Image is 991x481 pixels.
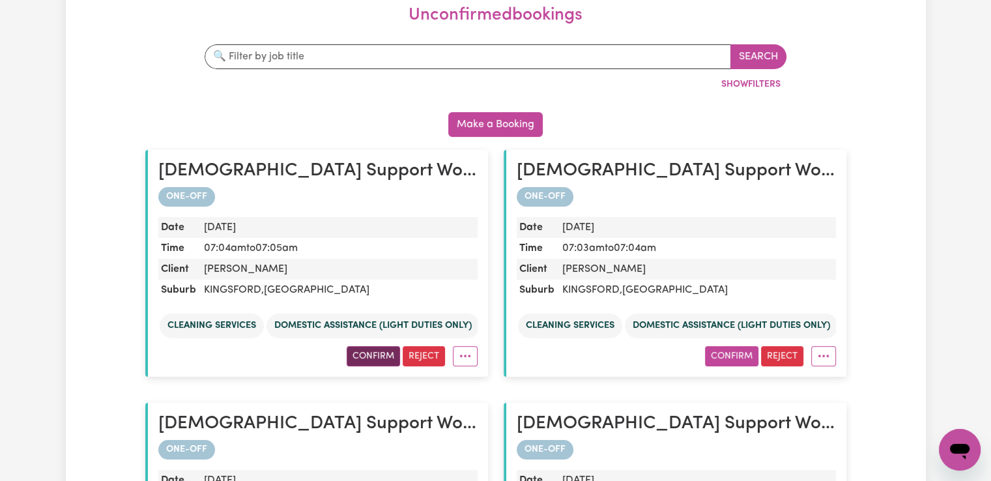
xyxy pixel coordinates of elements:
[158,187,215,207] span: ONE-OFF
[158,440,478,459] div: one-off booking
[205,44,731,69] input: 🔍 Filter by job title
[158,413,478,435] h2: Female Support Worker Needed Fortnight Monday - Matraville, NSW
[517,187,573,207] span: ONE-OFF
[715,74,786,95] button: ShowFilters
[557,280,836,300] dd: KINGSFORD , [GEOGRAPHIC_DATA]
[730,44,786,69] button: Search
[517,259,557,280] dt: Client
[448,112,543,137] button: Make a Booking
[517,413,836,435] h2: Female Support Worker Needed Fortnight Monday - Matraville, NSW
[517,440,836,459] div: one-off booking
[939,429,981,471] iframe: Botón para iniciar la ventana de mensajería
[158,280,199,300] dt: Suburb
[517,160,836,182] h2: Female Support Worker Needed In Kingsford, NSW
[158,217,199,238] dt: Date
[158,238,199,259] dt: Time
[158,440,215,459] span: ONE-OFF
[517,238,557,259] dt: Time
[347,346,400,366] button: Confirm booking
[811,346,836,366] button: More options
[517,280,557,300] dt: Suburb
[199,238,478,259] dd: 07:04am to 07:05am
[199,280,478,300] dd: KINGSFORD , [GEOGRAPHIC_DATA]
[403,346,445,366] button: Reject booking
[160,313,264,338] li: Cleaning services
[761,346,803,366] button: Reject booking
[158,187,478,207] div: one-off booking
[266,313,480,338] li: Domestic assistance (light duties only)
[158,259,199,280] dt: Client
[158,160,478,182] h2: Female Support Worker Needed In Kingsford, NSW
[517,440,573,459] span: ONE-OFF
[625,313,838,338] li: Domestic assistance (light duties only)
[721,80,748,89] span: Show
[199,259,478,280] dd: [PERSON_NAME]
[151,5,841,26] h2: unconfirmed bookings
[557,217,836,238] dd: [DATE]
[705,346,758,366] button: Confirm booking
[557,259,836,280] dd: [PERSON_NAME]
[557,238,836,259] dd: 07:03am to 07:04am
[453,346,478,366] button: More options
[517,187,836,207] div: one-off booking
[199,217,478,238] dd: [DATE]
[518,313,622,338] li: Cleaning services
[517,217,557,238] dt: Date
